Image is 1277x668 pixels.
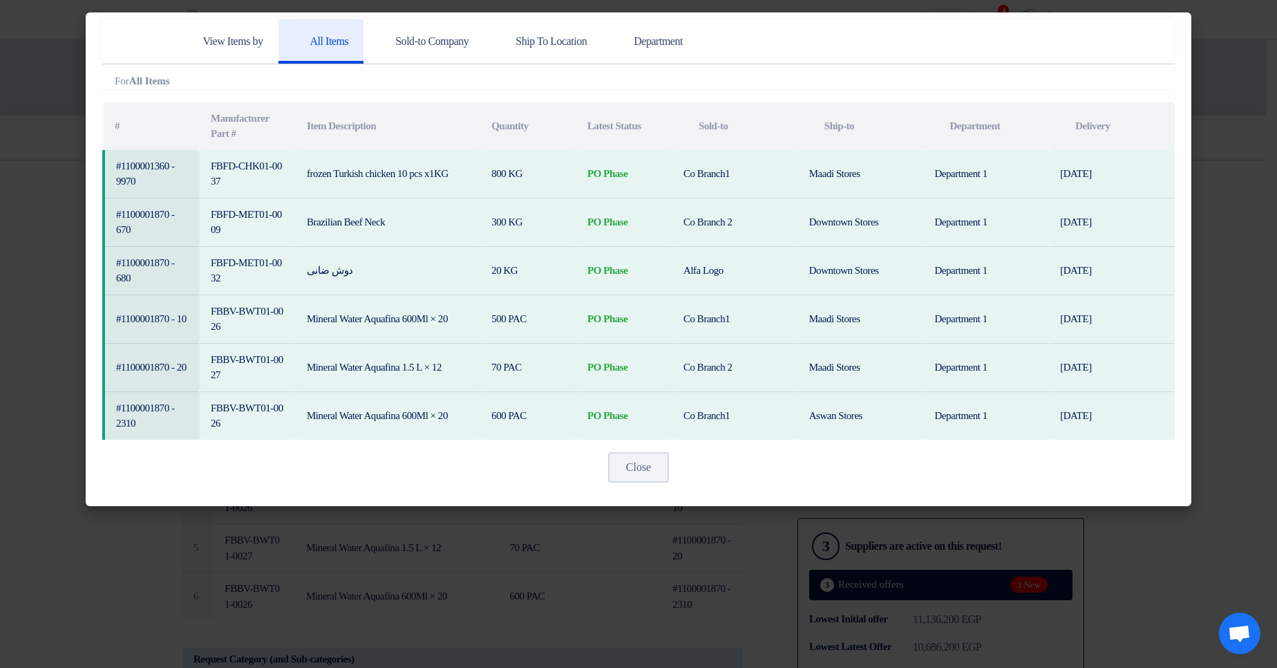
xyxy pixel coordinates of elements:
[296,246,480,295] td: دوش ضانى
[379,35,469,48] h5: Sold-to Company
[923,150,1049,198] td: Department 1
[200,150,296,198] td: FBFD-CHK01-0037
[200,198,296,246] td: FBFD-MET01-0009
[1049,391,1175,440] td: [DATE]
[672,150,798,198] td: Co Branch1
[200,246,296,295] td: FBFD-MET01-0032
[798,343,924,391] td: Maadi Stores
[923,343,1049,391] td: Department 1
[576,150,672,198] td: PO Phase
[296,295,480,343] td: Mineral Water Aquafina 600Ml × 20
[1049,150,1175,198] td: [DATE]
[576,391,672,440] td: PO Phase
[672,391,798,440] td: Co Branch1
[608,452,669,483] button: Close
[1049,198,1175,246] td: [DATE]
[296,102,480,150] th: Item Description
[1219,613,1260,654] div: Open chat
[672,198,798,246] td: Co Branch 2
[798,391,924,440] td: Aswan Stores
[296,198,480,246] td: Brazilian Beef Neck
[1049,295,1175,343] td: [DATE]
[923,246,1049,295] td: Department 1
[294,35,349,48] h5: All Items
[672,295,798,343] td: Co Branch1
[480,343,576,391] td: 70 PAC
[104,102,200,150] th: #
[480,198,576,246] td: 300 KG
[798,150,924,198] td: Maadi Stores
[672,343,798,391] td: Co Branch 2
[200,391,296,440] td: FBBV-BWT01-0026
[480,102,576,150] th: Quantity
[798,295,924,343] td: Maadi Stores
[923,198,1049,246] td: Department 1
[480,150,576,198] td: 800 KG
[104,391,200,440] td: #1100001870 - 2310
[480,246,576,295] td: 20 KG
[1049,343,1175,391] td: [DATE]
[576,102,672,150] th: Latest Status
[798,102,924,150] th: Ship-to
[104,246,200,295] td: #1100001870 - 680
[129,75,170,86] b: All Items
[200,102,296,150] th: Manufacturer Part #
[576,343,672,391] td: PO Phase
[499,35,587,48] h5: Ship To Location
[200,295,296,343] td: FBBV-BWT01-0026
[296,343,480,391] td: Mineral Water Aquafina 1.5 L × 12
[200,343,296,391] td: FBBV-BWT01-0027
[104,150,200,198] td: #1100001360 - 9970
[576,295,672,343] td: PO Phase
[617,35,683,48] h5: Department
[798,198,924,246] td: Downtown Stores
[480,391,576,440] td: 600 PAC
[672,102,798,150] th: Sold-to
[104,295,200,343] td: #1100001870 - 10
[798,246,924,295] td: Downtown Stores
[104,198,200,246] td: #1100001870 - 670
[102,75,1169,90] div: For
[104,343,200,391] td: #1100001870 - 20
[296,150,480,198] td: frozen Turkish chicken 10 pcs x1KG
[1049,246,1175,295] td: [DATE]
[1049,102,1175,150] th: Delivery
[923,102,1049,150] th: Department
[923,295,1049,343] td: Department 1
[672,246,798,295] td: Alfa Logo
[296,391,480,440] td: Mineral Water Aquafina 600Ml × 20
[480,295,576,343] td: 500 PAC
[923,391,1049,440] td: Department 1
[576,246,672,295] td: PO Phase
[203,35,263,48] h5: View Items by
[576,198,672,246] td: PO Phase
